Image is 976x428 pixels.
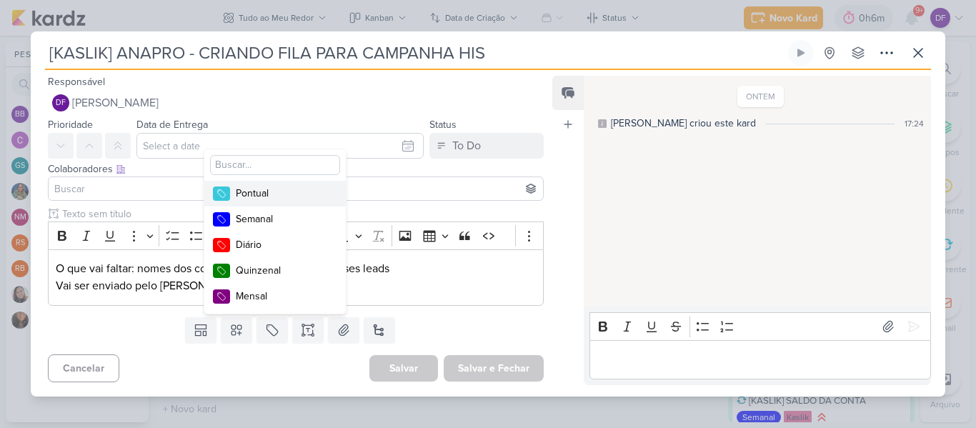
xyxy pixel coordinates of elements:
div: To Do [452,137,481,154]
div: Editor editing area: main [589,340,931,379]
input: Texto sem título [59,206,544,222]
div: Diego Freitas [52,94,69,111]
label: Responsável [48,76,105,88]
button: Quinzenal [204,258,346,284]
p: DF [56,99,66,107]
button: To Do [429,133,544,159]
button: Mensal [204,284,346,309]
div: Mensal [236,289,329,304]
button: DF [PERSON_NAME] [48,90,544,116]
button: Pontual [204,181,346,206]
input: Kard Sem Título [45,40,785,66]
div: Pontual [236,186,329,201]
button: Semanal [204,206,346,232]
div: Colaboradores [48,161,544,176]
div: Editor toolbar [589,312,931,340]
input: Buscar... [210,155,340,175]
input: Select a date [136,133,424,159]
span: [PERSON_NAME] [72,94,159,111]
label: Data de Entrega [136,119,208,131]
div: [PERSON_NAME] criou este kard [611,116,756,131]
p: O que vai faltar: nomes dos corretores que vão receber esses leads Vai ser enviado pelo [PERSON_N... [56,260,536,294]
div: Semanal [236,211,329,227]
input: Buscar [51,180,540,197]
div: Editor editing area: main [48,249,544,306]
button: Cancelar [48,354,119,382]
div: Quinzenal [236,263,329,278]
div: Ligar relógio [795,47,807,59]
button: Diário [204,232,346,258]
label: Status [429,119,457,131]
div: 17:24 [905,117,924,130]
div: Diário [236,237,329,252]
label: Prioridade [48,119,93,131]
div: Editor toolbar [48,222,544,249]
